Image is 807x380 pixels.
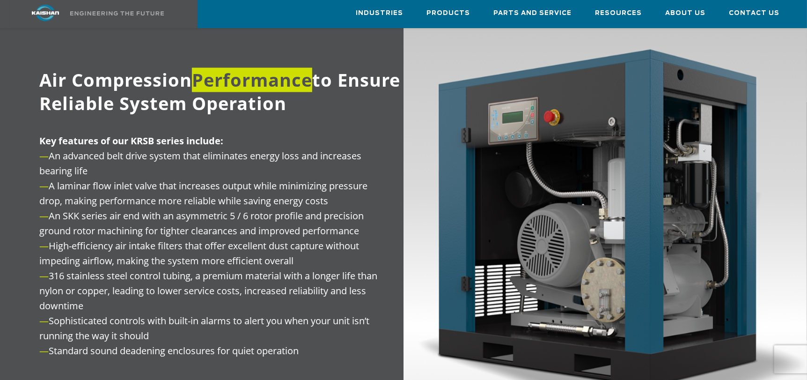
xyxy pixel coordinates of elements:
[39,67,400,115] span: Air Compression to Ensure Reliable System Operation
[356,0,403,26] a: Industries
[192,67,312,92] span: Performance
[39,134,223,147] span: Key features of our KRSB series include:
[39,209,49,222] span: —
[39,314,49,327] span: —
[493,0,572,26] a: Parts and Service
[356,8,403,19] span: Industries
[665,8,705,19] span: About Us
[39,134,380,358] p: An advanced belt drive system that eliminates energy loss and increases bearing life A laminar fl...
[426,0,470,26] a: Products
[426,8,470,19] span: Products
[39,149,49,162] span: —
[595,8,642,19] span: Resources
[39,344,49,357] span: —
[595,0,642,26] a: Resources
[39,239,49,252] span: —
[39,179,49,192] span: —
[493,8,572,19] span: Parts and Service
[729,8,779,19] span: Contact Us
[665,0,705,26] a: About Us
[39,269,49,282] span: —
[729,0,779,26] a: Contact Us
[10,5,81,21] img: kaishan logo
[70,11,164,15] img: Engineering the future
